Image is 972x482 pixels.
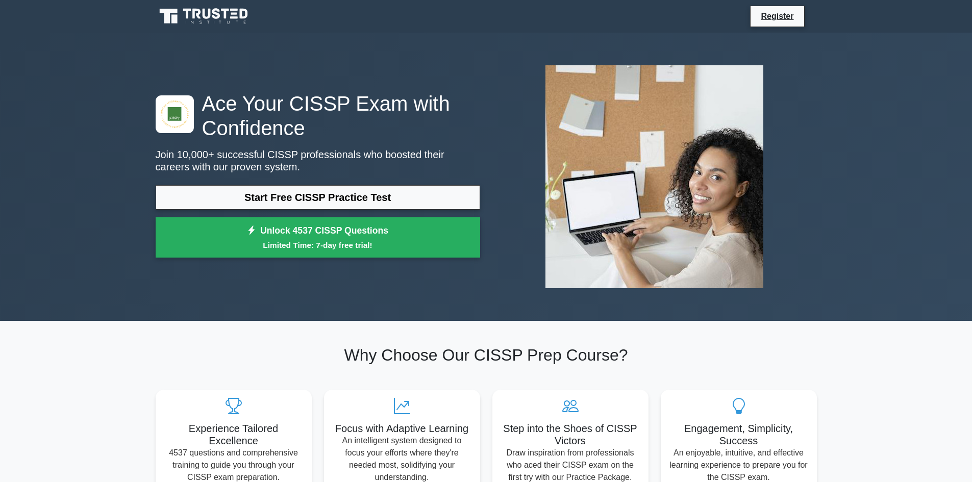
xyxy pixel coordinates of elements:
[156,185,480,210] a: Start Free CISSP Practice Test
[332,422,472,435] h5: Focus with Adaptive Learning
[156,91,480,140] h1: Ace Your CISSP Exam with Confidence
[156,345,817,365] h2: Why Choose Our CISSP Prep Course?
[669,422,809,447] h5: Engagement, Simplicity, Success
[501,422,640,447] h5: Step into the Shoes of CISSP Victors
[156,148,480,173] p: Join 10,000+ successful CISSP professionals who boosted their careers with our proven system.
[168,239,467,251] small: Limited Time: 7-day free trial!
[156,217,480,258] a: Unlock 4537 CISSP QuestionsLimited Time: 7-day free trial!
[164,422,304,447] h5: Experience Tailored Excellence
[755,10,800,22] a: Register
